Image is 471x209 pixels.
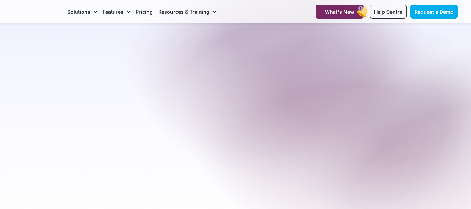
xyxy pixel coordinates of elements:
span: Help Centre [374,9,402,15]
span: Request a Demo [415,9,454,15]
img: CareMaster Logo [14,7,61,17]
a: What's New [316,5,364,19]
a: Request a Demo [410,5,458,19]
span: What's New [325,9,354,15]
a: Help Centre [370,5,407,19]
